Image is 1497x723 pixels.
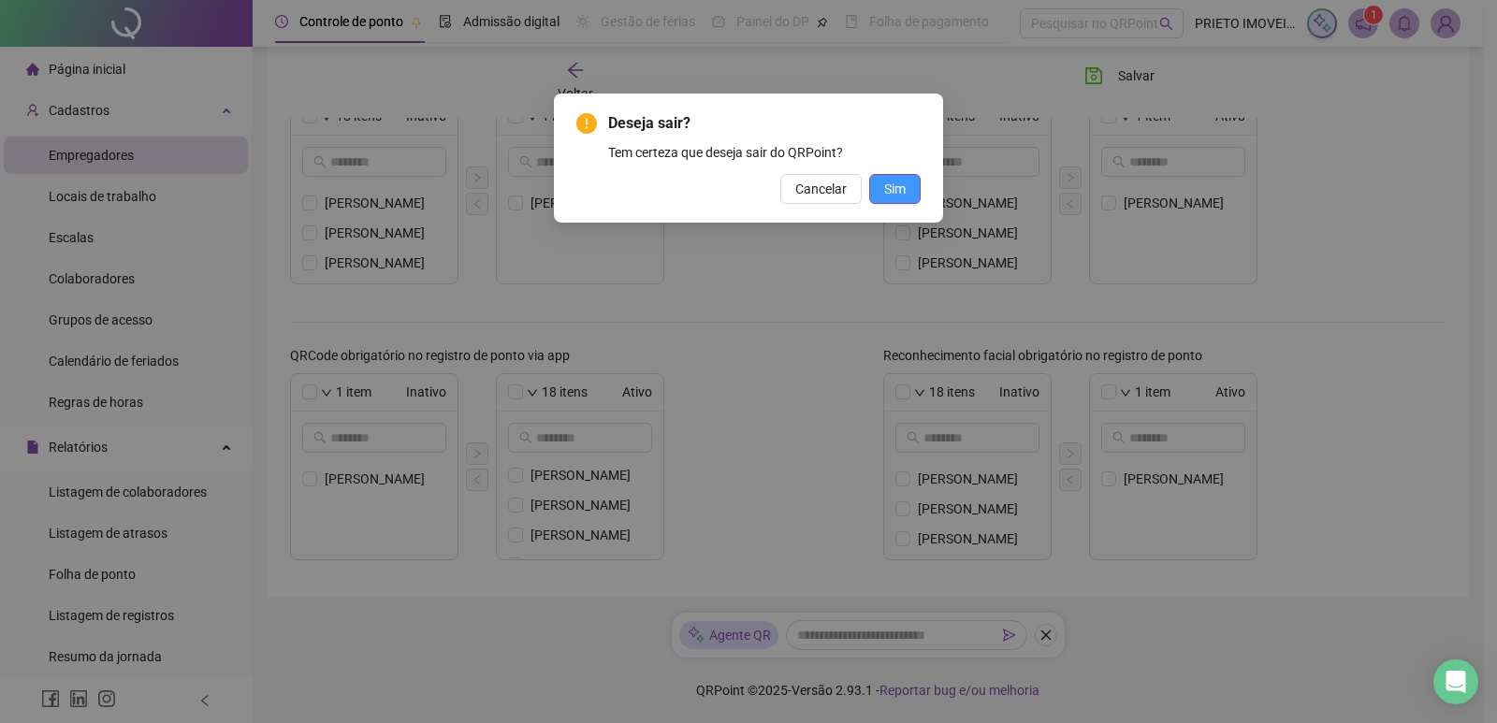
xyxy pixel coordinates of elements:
div: Open Intercom Messenger [1433,659,1478,704]
button: Sim [869,174,921,204]
span: Cancelar [795,179,847,199]
span: Deseja sair? [608,112,921,135]
span: exclamation-circle [576,113,597,134]
button: Cancelar [780,174,862,204]
div: Tem certeza que deseja sair do QRPoint? [608,142,921,163]
span: Sim [884,179,906,199]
